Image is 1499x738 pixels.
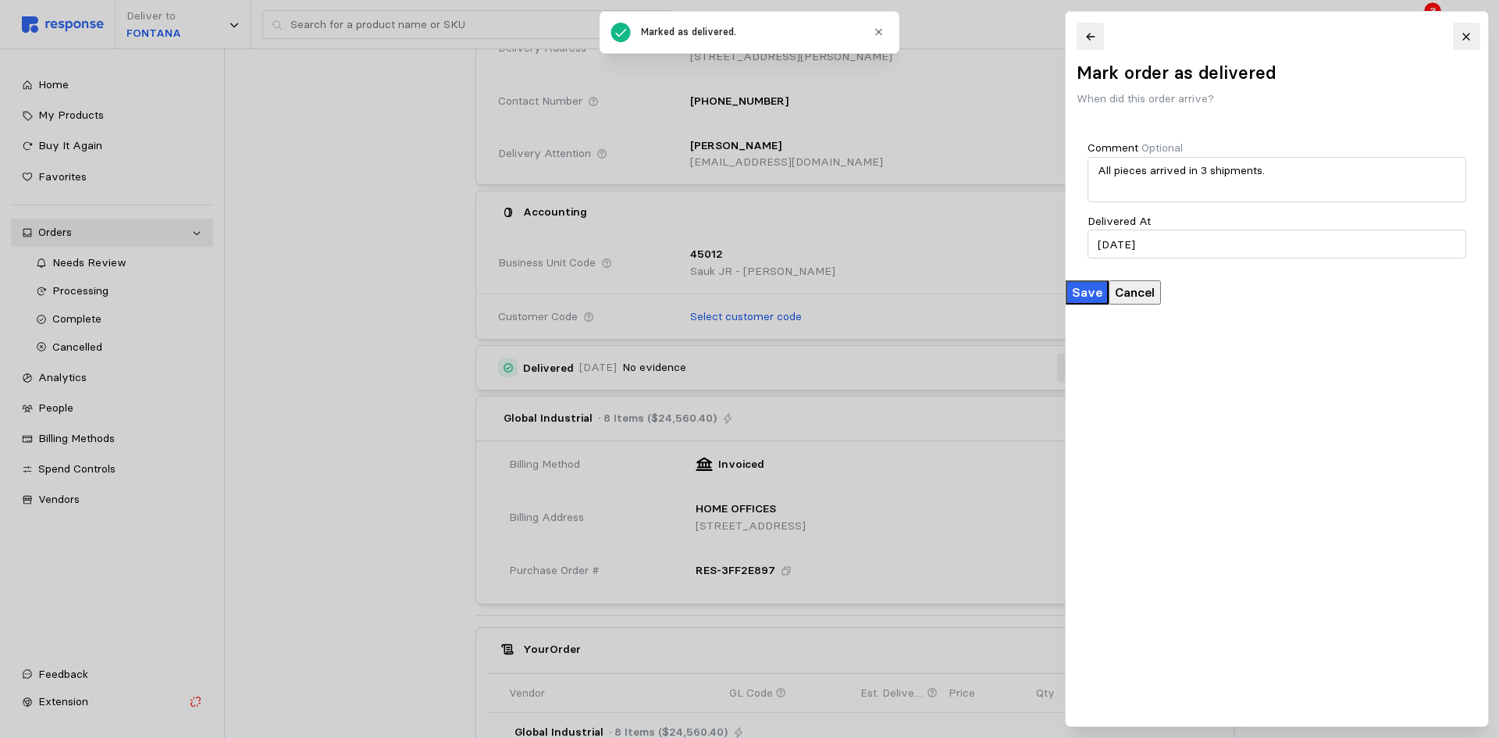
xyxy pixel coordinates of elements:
[641,25,867,39] div: Marked as delivered.
[1072,283,1102,302] p: Save
[1088,140,1183,157] p: Comment
[1077,61,1276,85] h2: Mark order as delivered
[1066,280,1109,305] button: Save
[1077,91,1276,108] p: When did this order arrive?
[1141,141,1183,155] span: Optional
[1088,157,1466,202] textarea: All pieces arrived in 3 shipments.
[1109,280,1161,305] button: Cancel
[1115,283,1155,302] p: Cancel
[1088,213,1151,230] p: Delivered At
